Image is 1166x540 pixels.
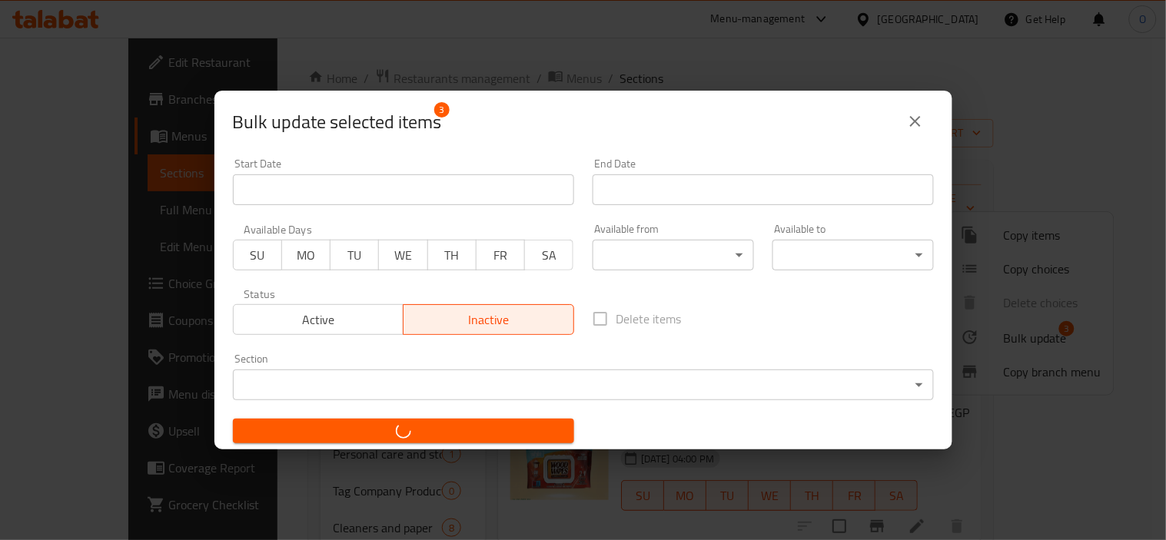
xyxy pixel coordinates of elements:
button: Active [233,304,404,335]
div: ​ [772,240,934,270]
div: ​ [593,240,754,270]
span: SU [240,244,276,267]
button: FR [476,240,525,270]
span: SA [531,244,567,267]
button: Inactive [403,304,574,335]
span: Inactive [410,309,568,331]
span: Active [240,309,398,331]
span: FR [483,244,519,267]
button: SA [524,240,573,270]
button: close [897,103,934,140]
span: TH [434,244,470,267]
button: TU [330,240,379,270]
button: WE [378,240,427,270]
button: MO [281,240,331,270]
span: Delete items [616,310,682,328]
span: 3 [434,102,450,118]
button: TH [427,240,477,270]
span: WE [385,244,421,267]
button: SU [233,240,282,270]
div: ​ [233,369,934,400]
span: MO [288,244,324,267]
span: Selected items count [233,110,442,134]
span: TU [337,244,373,267]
